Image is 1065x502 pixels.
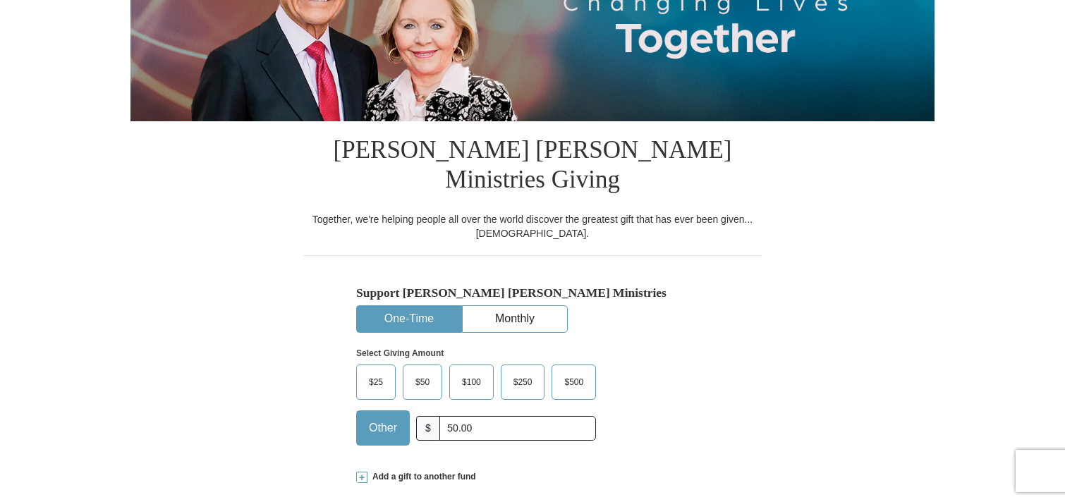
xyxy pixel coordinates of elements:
[356,348,444,358] strong: Select Giving Amount
[416,416,440,441] span: $
[357,306,461,332] button: One-Time
[356,286,709,300] h5: Support [PERSON_NAME] [PERSON_NAME] Ministries
[557,372,590,393] span: $500
[303,121,762,212] h1: [PERSON_NAME] [PERSON_NAME] Ministries Giving
[506,372,540,393] span: $250
[439,416,596,441] input: Other Amount
[362,417,404,439] span: Other
[303,212,762,240] div: Together, we're helping people all over the world discover the greatest gift that has ever been g...
[362,372,390,393] span: $25
[455,372,488,393] span: $100
[463,306,567,332] button: Monthly
[408,372,437,393] span: $50
[367,471,476,483] span: Add a gift to another fund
